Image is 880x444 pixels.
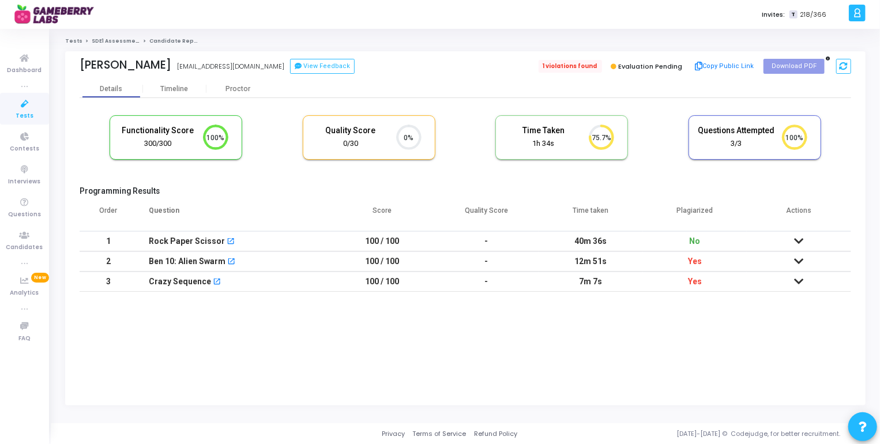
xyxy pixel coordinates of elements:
[312,138,389,149] div: 0/30
[206,85,270,93] div: Proctor
[80,251,137,272] td: 2
[330,231,435,251] td: 100 / 100
[789,10,797,19] span: T
[689,236,700,246] span: No
[290,59,355,74] button: View Feedback
[434,231,539,251] td: -
[149,232,225,251] div: Rock Paper Scissor
[10,144,39,154] span: Contests
[330,199,435,231] th: Score
[434,251,539,272] td: -
[698,126,775,136] h5: Questions Attempted
[80,272,137,292] td: 3
[18,334,31,344] span: FAQ
[505,126,582,136] h5: Time Taken
[14,3,101,26] img: logo
[762,10,785,20] label: Invites:
[9,177,41,187] span: Interviews
[330,272,435,292] td: 100 / 100
[119,126,196,136] h5: Functionality Score
[539,251,643,272] td: 12m 51s
[137,199,330,231] th: Question
[177,62,284,72] div: [EMAIL_ADDRESS][DOMAIN_NAME]
[747,199,851,231] th: Actions
[7,66,42,76] span: Dashboard
[312,126,389,136] h5: Quality Score
[688,257,702,266] span: Yes
[100,85,122,93] div: Details
[474,429,517,439] a: Refund Policy
[800,10,826,20] span: 218/366
[764,59,825,74] button: Download PDF
[517,429,866,439] div: [DATE]-[DATE] © Codejudge, for better recruitment.
[80,186,851,196] h5: Programming Results
[119,138,196,149] div: 300/300
[691,58,758,75] button: Copy Public Link
[161,85,189,93] div: Timeline
[698,138,775,149] div: 3/3
[80,231,137,251] td: 1
[149,37,202,44] span: Candidate Report
[618,62,682,71] span: Evaluation Pending
[539,231,643,251] td: 40m 36s
[539,60,602,73] span: 1 violations found
[539,272,643,292] td: 7m 7s
[8,210,41,220] span: Questions
[31,273,49,283] span: New
[227,238,235,246] mat-icon: open_in_new
[434,272,539,292] td: -
[539,199,643,231] th: Time taken
[149,252,225,271] div: Ben 10: Alien Swarm
[434,199,539,231] th: Quality Score
[227,258,235,266] mat-icon: open_in_new
[65,37,866,45] nav: breadcrumb
[149,272,211,291] div: Crazy Sequence
[643,199,747,231] th: Plagiarized
[65,37,82,44] a: Tests
[412,429,466,439] a: Terms of Service
[330,251,435,272] td: 100 / 100
[16,111,33,121] span: Tests
[10,288,39,298] span: Analytics
[92,37,167,44] a: SDE1 Assessment July/Aug
[213,279,221,287] mat-icon: open_in_new
[80,199,137,231] th: Order
[505,138,582,149] div: 1h 34s
[80,58,171,72] div: [PERSON_NAME]
[6,243,43,253] span: Candidates
[688,277,702,286] span: Yes
[382,429,405,439] a: Privacy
